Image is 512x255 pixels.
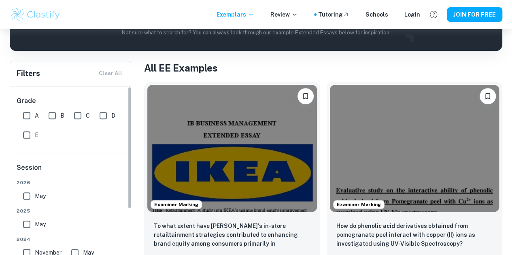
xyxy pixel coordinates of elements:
h6: Filters [17,68,40,79]
p: Review [270,10,298,19]
span: A [35,111,39,120]
button: Help and Feedback [427,8,440,21]
span: 2026 [17,179,125,186]
button: Please log in to bookmark exemplars [480,88,496,104]
button: JOIN FOR FREE [447,7,502,22]
span: May [35,220,46,229]
span: May [35,192,46,200]
button: Please log in to bookmark exemplars [297,88,314,104]
img: Business and Management EE example thumbnail: To what extent have IKEA's in-store reta [147,85,317,212]
a: Tutoring [318,10,349,19]
span: Examiner Marking [334,201,384,208]
h1: All EE Examples [144,61,502,75]
p: Not sure what to search for? You can always look through our example Extended Essays below for in... [16,29,496,37]
h6: Session [17,163,125,179]
p: To what extent have IKEA's in-store retailtainment strategies contributed to enhancing brand equi... [154,221,310,249]
img: Clastify logo [10,6,61,23]
span: 2024 [17,236,125,243]
a: Schools [365,10,388,19]
span: B [60,111,64,120]
span: C [86,111,90,120]
span: Examiner Marking [151,201,202,208]
span: D [111,111,115,120]
a: Login [404,10,420,19]
p: How do phenolic acid derivatives obtained from pomegranate peel interact with copper (II) ions as... [336,221,493,248]
p: Exemplars [217,10,254,19]
h6: Grade [17,96,125,106]
img: Chemistry EE example thumbnail: How do phenolic acid derivatives obtaine [330,85,499,212]
span: E [35,131,38,139]
span: 2025 [17,207,125,215]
